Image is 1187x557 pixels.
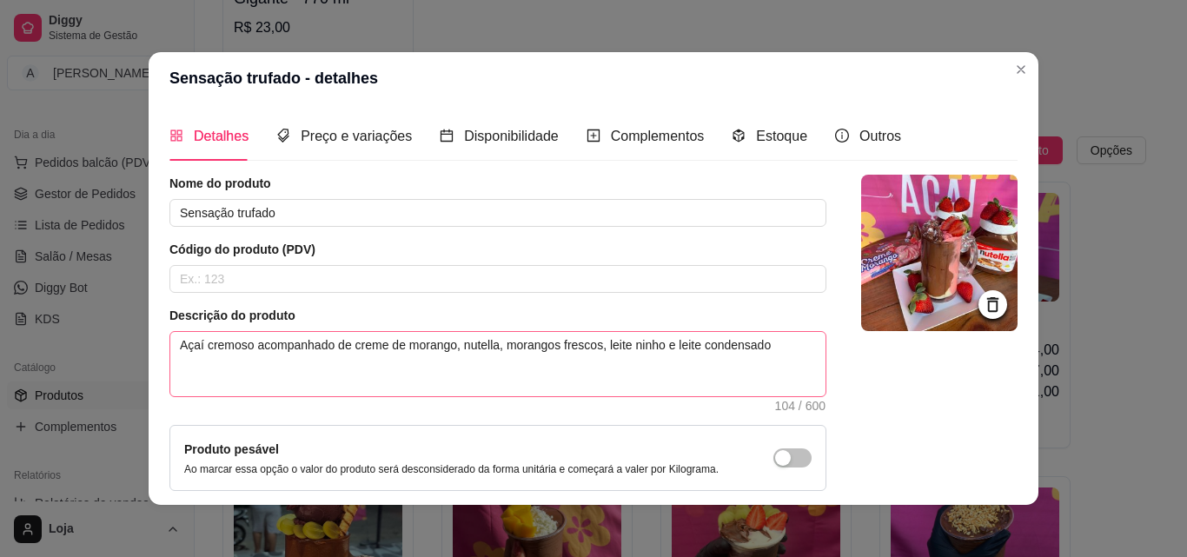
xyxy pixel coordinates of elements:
span: info-circle [835,129,849,143]
span: Estoque [756,129,807,143]
span: Disponibilidade [464,129,559,143]
header: Sensação trufado - detalhes [149,52,1038,104]
article: Código do produto (PDV) [169,241,826,258]
label: Produto pesável [184,442,279,456]
span: Detalhes [194,129,249,143]
article: Descrição do produto [169,307,826,324]
button: Close [1007,56,1035,83]
span: Outros [859,129,901,143]
span: Complementos [611,129,705,143]
span: calendar [440,129,454,143]
article: Nome do produto [169,175,826,192]
p: Ao marcar essa opção o valor do produto será desconsiderado da forma unitária e começará a valer ... [184,462,719,476]
img: logo da loja [861,175,1018,331]
span: code-sandbox [732,129,746,143]
span: Preço e variações [301,129,412,143]
input: Ex.: Hamburguer de costela [169,199,826,227]
span: appstore [169,129,183,143]
span: plus-square [587,129,600,143]
input: Ex.: 123 [169,265,826,293]
span: tags [276,129,290,143]
textarea: Açaí cremoso acompanhado de creme de morango, nutella, morangos frescos, leite ninho e leite cond... [170,332,826,396]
